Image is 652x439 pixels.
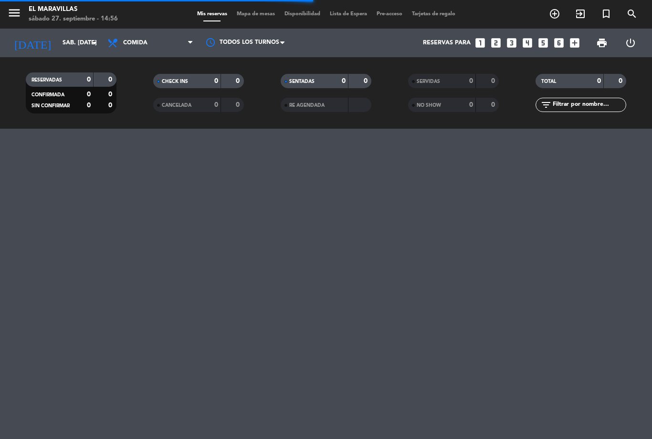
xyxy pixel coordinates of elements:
[192,11,232,17] span: Mis reservas
[542,6,568,22] span: RESERVAR MESA
[342,78,346,84] strong: 0
[87,102,91,109] strong: 0
[87,91,91,98] strong: 0
[214,78,218,84] strong: 0
[490,37,502,49] i: looks_two
[280,11,325,17] span: Disponibilidad
[162,79,188,84] span: CHECK INS
[626,8,638,20] i: search
[214,102,218,108] strong: 0
[469,102,473,108] strong: 0
[505,37,518,49] i: looks_3
[417,79,440,84] span: SERVIDAS
[616,29,645,57] div: LOG OUT
[541,79,556,84] span: TOTAL
[593,6,619,22] span: Reserva especial
[29,5,118,14] div: El Maravillas
[407,11,460,17] span: Tarjetas de regalo
[491,102,497,108] strong: 0
[236,78,242,84] strong: 0
[423,40,471,46] span: Reservas para
[625,37,636,49] i: power_settings_new
[232,11,280,17] span: Mapa de mesas
[108,76,114,83] strong: 0
[32,92,64,97] span: CONFIRMADA
[32,103,70,108] span: SIN CONFIRMAR
[372,11,407,17] span: Pre-acceso
[123,40,147,46] span: Comida
[469,78,473,84] strong: 0
[29,14,118,24] div: sábado 27. septiembre - 14:56
[325,11,372,17] span: Lista de Espera
[568,37,581,49] i: add_box
[289,103,325,108] span: RE AGENDADA
[537,37,549,49] i: looks_5
[289,79,315,84] span: SENTADAS
[568,6,593,22] span: WALK IN
[575,8,586,20] i: exit_to_app
[521,37,534,49] i: looks_4
[552,100,626,110] input: Filtrar por nombre...
[364,78,369,84] strong: 0
[597,78,601,84] strong: 0
[553,37,565,49] i: looks_6
[89,37,100,49] i: arrow_drop_down
[549,8,560,20] i: add_circle_outline
[7,32,58,53] i: [DATE]
[540,99,552,111] i: filter_list
[108,91,114,98] strong: 0
[619,6,645,22] span: BUSCAR
[32,78,62,82] span: RESERVADAS
[596,37,608,49] span: print
[474,37,486,49] i: looks_one
[417,103,441,108] span: NO SHOW
[491,78,497,84] strong: 0
[619,78,624,84] strong: 0
[108,102,114,109] strong: 0
[7,6,21,23] button: menu
[87,76,91,83] strong: 0
[236,102,242,108] strong: 0
[600,8,612,20] i: turned_in_not
[7,6,21,20] i: menu
[162,103,191,108] span: CANCELADA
